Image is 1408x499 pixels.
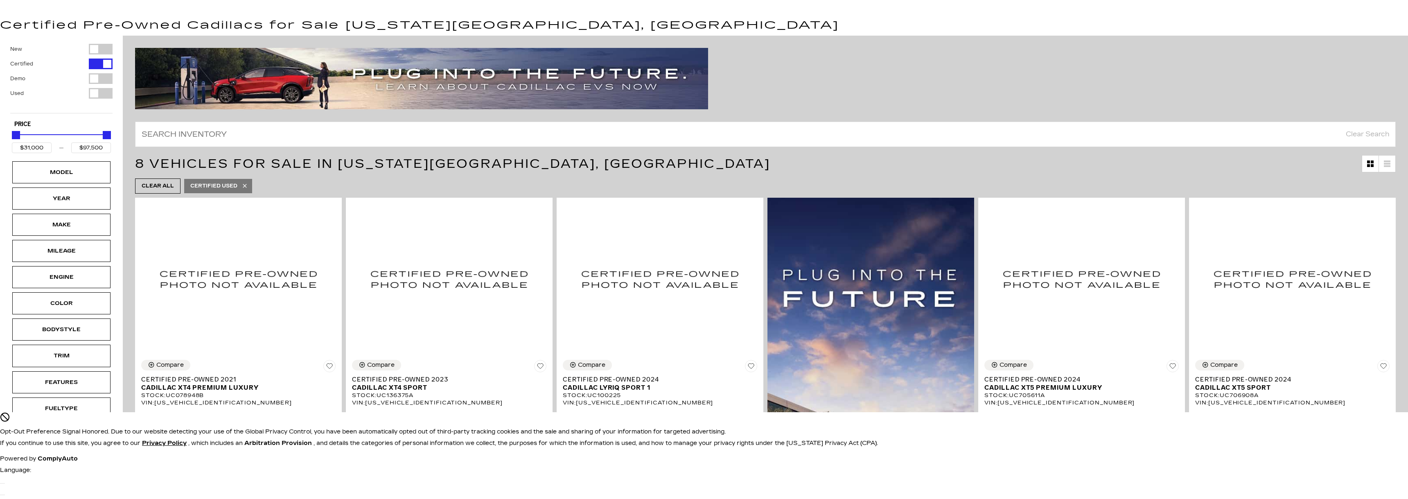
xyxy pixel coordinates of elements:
[12,266,111,288] div: Engine Engine
[10,75,25,83] label: Demo
[352,399,546,406] div: VIN: [US_VEHICLE_IDENTIFICATION_NUMBER]
[12,161,111,183] div: Model Model
[352,392,546,399] div: Stock : UC136375A
[142,181,174,191] span: Clear All
[10,44,113,113] div: Filter by Vehicle Type
[141,375,329,384] span: Certified Pre-Owned 2021
[12,128,111,153] div: Price
[41,351,82,360] div: Trim
[12,214,111,236] div: Make Make
[12,397,111,420] div: Fueltype Fueltype
[244,440,312,447] strong: Arbitration Provision
[563,399,757,406] div: VIN: [US_VEHICLE_IDENTIFICATION_NUMBER]
[587,406,635,424] button: pricing tab
[41,273,82,282] div: Engine
[367,361,395,369] div: Compare
[352,384,540,392] span: Cadillac XT4 Sport
[685,406,732,424] button: details tab
[1195,384,1383,392] span: Cadillac XT5 Sport
[141,360,190,370] button: Compare Vehicle
[41,194,82,203] div: Year
[1317,406,1365,424] button: details tab
[1220,406,1268,424] button: pricing tab
[12,142,52,153] input: Minimum
[14,121,108,128] h5: Price
[12,292,111,314] div: Color Color
[12,131,20,139] div: Minimum Price
[12,318,111,341] div: Bodystyle Bodystyle
[984,360,1033,370] button: Compare Vehicle
[474,406,521,424] button: details tab
[135,156,770,171] span: 8 Vehicles for Sale in [US_STATE][GEOGRAPHIC_DATA], [GEOGRAPHIC_DATA]
[10,89,24,97] label: Used
[563,360,612,370] button: Compare Vehicle
[1195,204,1390,354] img: 2024 Cadillac XT5 Sport
[352,360,401,370] button: Compare Vehicle
[352,204,546,354] img: 2023 Cadillac XT4 Sport
[135,122,1396,147] input: Search Inventory
[142,440,188,447] a: Privacy Policy
[984,384,1173,392] span: Cadillac XT5 Premium Luxury
[10,45,22,53] label: New
[984,392,1179,399] div: Stock : UC705611A
[1000,361,1027,369] div: Compare
[135,75,708,81] a: ev-blog-post-banners4
[41,220,82,229] div: Make
[563,375,757,392] a: Certified Pre-Owned 2024 Cadillac LYRIQ Sport 1
[141,204,336,354] img: 2021 Cadillac XT4 Premium Luxury
[1195,360,1244,370] button: Compare Vehicle
[984,375,1173,384] span: Certified Pre-Owned 2024
[563,375,751,384] span: Certified Pre-Owned 2024
[41,168,82,177] div: Model
[141,375,336,392] a: Certified Pre-Owned 2021 Cadillac XT4 Premium Luxury
[563,384,751,392] span: Cadillac LYRIQ Sport 1
[563,204,757,354] img: 2024 Cadillac LYRIQ Sport 1
[352,375,546,392] a: Certified Pre-Owned 2023 Cadillac XT4 Sport
[141,399,336,406] div: VIN: [US_VEHICLE_IDENTIFICATION_NUMBER]
[984,399,1179,406] div: VIN: [US_VEHICLE_IDENTIFICATION_NUMBER]
[190,181,237,191] span: Certified Used
[141,392,336,399] div: Stock : UC078948B
[166,406,214,424] button: pricing tab
[1195,392,1390,399] div: Stock : UC706908A
[12,345,111,367] div: Trim Trim
[1195,375,1383,384] span: Certified Pre-Owned 2024
[563,392,757,399] div: Stock : UC100225
[1009,406,1057,424] button: pricing tab
[41,404,82,413] div: Fueltype
[1195,399,1390,406] div: VIN: [US_VEHICLE_IDENTIFICATION_NUMBER]
[142,440,187,447] u: Privacy Policy
[41,325,82,334] div: Bodystyle
[41,246,82,255] div: Mileage
[377,406,424,424] button: pricing tab
[41,378,82,387] div: Features
[578,361,605,369] div: Compare
[984,375,1179,392] a: Certified Pre-Owned 2024 Cadillac XT5 Premium Luxury
[71,142,111,153] input: Maximum
[38,455,78,462] a: ComplyAuto
[12,240,111,262] div: Mileage Mileage
[352,375,540,384] span: Certified Pre-Owned 2023
[1195,375,1390,392] a: Certified Pre-Owned 2024 Cadillac XT5 Sport
[1106,406,1154,424] button: details tab
[103,131,111,139] div: Maximum Price
[10,60,33,68] label: Certified
[141,384,329,392] span: Cadillac XT4 Premium Luxury
[135,48,708,109] img: ev-blog-post-banners4
[1210,361,1238,369] div: Compare
[12,371,111,393] div: Features Features
[263,406,311,424] button: details tab
[156,361,184,369] div: Compare
[41,299,82,308] div: Color
[12,187,111,210] div: Year Year
[984,204,1179,354] img: 2024 Cadillac XT5 Premium Luxury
